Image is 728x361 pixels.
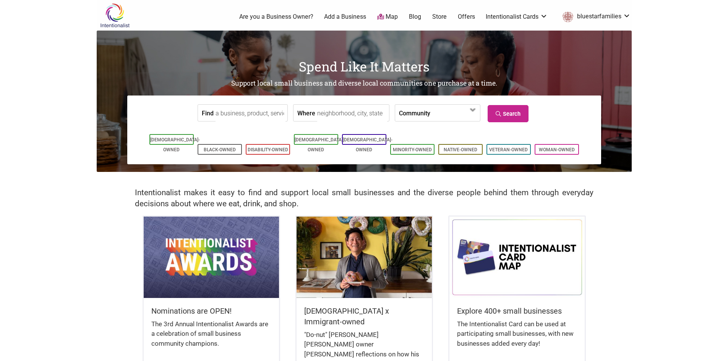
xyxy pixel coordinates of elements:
[144,217,279,298] img: Intentionalist Awards
[399,105,430,121] label: Community
[297,105,315,121] label: Where
[239,13,313,21] a: Are you a Business Owner?
[489,147,528,152] a: Veteran-Owned
[488,105,529,122] a: Search
[377,13,398,21] a: Map
[409,13,421,21] a: Blog
[304,306,424,327] h5: [DEMOGRAPHIC_DATA] x Immigrant-owned
[457,306,577,316] h5: Explore 400+ small businesses
[449,217,585,298] img: Intentionalist Card Map
[444,147,477,152] a: Native-Owned
[97,79,632,88] h2: Support local small business and diverse local communities one purchase at a time.
[295,137,344,152] a: [DEMOGRAPHIC_DATA]-Owned
[559,10,631,24] a: bluestarfamilies
[97,57,632,76] h1: Spend Like It Matters
[216,105,285,122] input: a business, product, service
[202,105,214,121] label: Find
[393,147,432,152] a: Minority-Owned
[97,3,133,28] img: Intentionalist
[204,147,236,152] a: Black-Owned
[317,105,387,122] input: neighborhood, city, state
[150,137,200,152] a: [DEMOGRAPHIC_DATA]-Owned
[486,13,548,21] a: Intentionalist Cards
[458,13,475,21] a: Offers
[324,13,366,21] a: Add a Business
[151,319,271,356] div: The 3rd Annual Intentionalist Awards are a celebration of small business community champions.
[432,13,447,21] a: Store
[539,147,575,152] a: Woman-Owned
[343,137,392,152] a: [DEMOGRAPHIC_DATA]-Owned
[297,217,432,298] img: King Donuts - Hong Chhuor
[135,187,593,209] h2: Intentionalist makes it easy to find and support local small businesses and the diverse people be...
[457,319,577,356] div: The Intentionalist Card can be used at participating small businesses, with new businesses added ...
[248,147,288,152] a: Disability-Owned
[151,306,271,316] h5: Nominations are OPEN!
